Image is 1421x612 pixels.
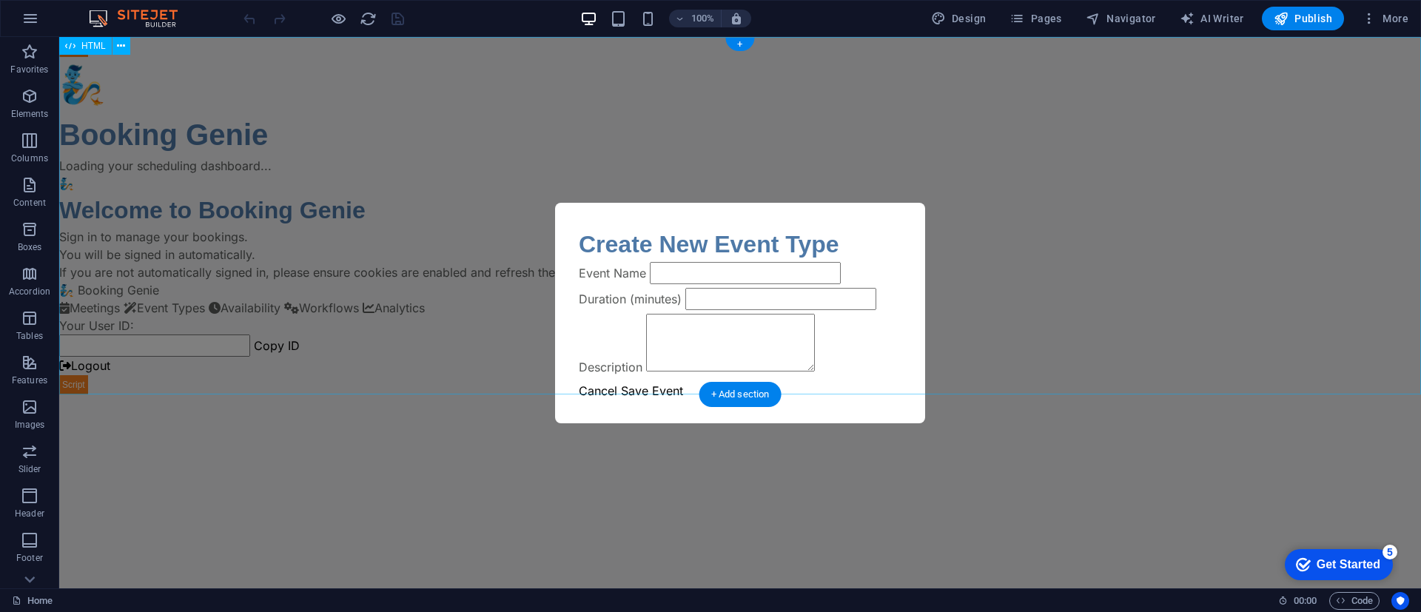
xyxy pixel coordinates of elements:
img: Editor Logo [85,10,196,27]
p: Slider [19,463,41,475]
h6: 100% [691,10,715,27]
p: Footer [16,552,43,564]
h6: Session time [1278,592,1317,610]
p: Boxes [18,241,42,253]
div: + Add section [699,382,782,407]
span: More [1362,11,1408,26]
span: AI Writer [1180,11,1244,26]
p: Images [15,419,45,431]
i: Reload page [360,10,377,27]
p: Features [12,374,47,386]
p: Favorites [10,64,48,75]
p: Columns [11,152,48,164]
div: Get Started [44,16,107,30]
span: Navigator [1086,11,1156,26]
p: Content [13,197,46,209]
div: Design (Ctrl+Alt+Y) [925,7,992,30]
span: Pages [1010,11,1061,26]
p: Accordion [9,286,50,297]
button: Design [925,7,992,30]
button: More [1356,7,1414,30]
span: Design [931,11,987,26]
button: Pages [1004,7,1067,30]
a: Click to cancel selection. Double-click to open Pages [12,592,53,610]
button: AI Writer [1174,7,1250,30]
div: Get Started 5 items remaining, 0% complete [12,7,120,38]
button: Click here to leave preview mode and continue editing [329,10,347,27]
button: Code [1329,592,1380,610]
div: 5 [110,3,124,18]
p: Header [15,508,44,519]
p: Tables [16,330,43,342]
span: : [1304,595,1306,606]
i: On resize automatically adjust zoom level to fit chosen device. [730,12,743,25]
button: Usercentrics [1391,592,1409,610]
span: HTML [81,41,106,50]
button: reload [359,10,377,27]
p: Elements [11,108,49,120]
button: 100% [669,10,722,27]
button: Publish [1262,7,1344,30]
span: Code [1336,592,1373,610]
span: Publish [1274,11,1332,26]
div: + [725,38,754,51]
span: 00 00 [1294,592,1317,610]
button: Navigator [1080,7,1162,30]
